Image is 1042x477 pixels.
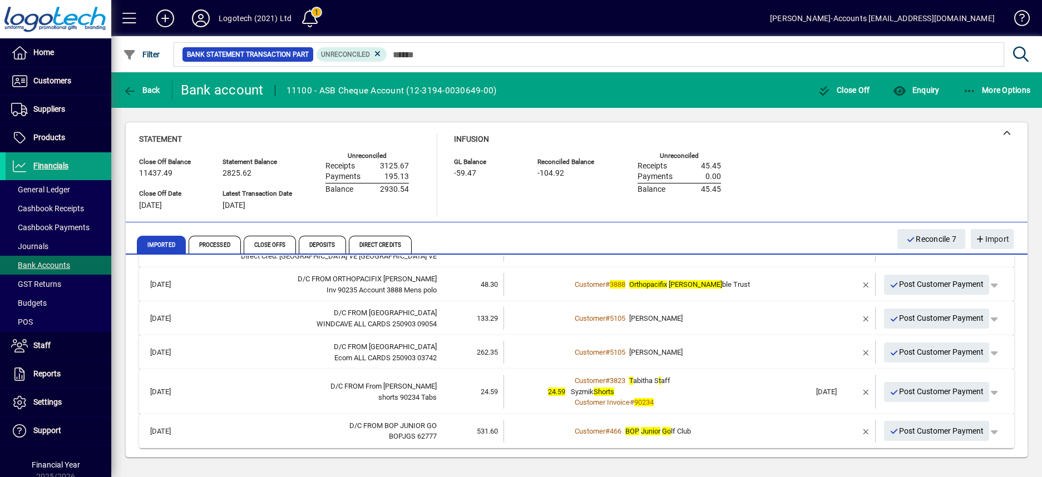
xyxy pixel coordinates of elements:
button: Back [120,80,163,100]
span: Statement Balance [223,158,292,166]
span: -104.92 [537,169,564,178]
span: Staff [33,341,51,350]
span: Syzmik [571,387,614,396]
span: 531.60 [477,427,498,435]
button: Post Customer Payment [884,275,990,295]
span: Budgets [11,299,47,307]
div: D/C FROM WINDCAVE [197,341,437,352]
button: Post Customer Payment [884,342,990,362]
span: lf Club [625,427,691,435]
a: Customer#5105 [571,346,629,358]
span: Home [33,48,54,57]
span: 262.35 [477,348,498,356]
span: Cashbook Payments [11,223,90,232]
span: 48.30 [481,280,498,289]
span: -59.47 [454,169,476,178]
mat-chip: Reconciliation Status: Unreconciled [317,47,387,62]
span: # [605,427,610,435]
a: Knowledge Base [1006,2,1028,38]
span: # [605,348,610,356]
span: Payments [325,172,360,181]
span: 11437.49 [139,169,172,178]
span: Reconciled Balance [537,158,604,166]
span: Post Customer Payment [890,275,984,294]
div: Ecom ALL CARDS 250903 03742 [197,352,437,364]
button: Post Customer Payment [884,309,990,329]
em: T [629,376,633,385]
span: GL Balance [454,158,521,166]
span: ble Trust [629,280,750,289]
span: Suppliers [33,105,65,113]
button: Remove [857,344,875,361]
span: Post Customer Payment [890,309,984,327]
button: Remove [857,276,875,294]
td: [DATE] [145,307,197,330]
span: Close Offs [244,236,296,254]
button: Import [971,229,1014,249]
span: 3823 [610,376,625,385]
a: Customer#5105 [571,312,629,324]
span: Post Customer Payment [890,422,984,440]
button: Reconcile 7 [897,229,965,249]
span: 195.13 [384,172,409,181]
div: Logotech (2021) Ltd [219,9,292,27]
span: Balance [638,185,665,194]
a: Customers [6,67,111,95]
span: 5105 [610,314,625,322]
span: Filter [123,50,160,59]
span: [PERSON_NAME] [629,348,683,356]
span: 24.59 [548,387,565,396]
span: 133.29 [477,314,498,322]
span: Latest Transaction Date [223,190,292,197]
button: Profile [183,8,219,28]
a: Staff [6,332,111,360]
span: Processed [189,236,241,254]
div: shorts 90234 Tabs [197,392,437,403]
span: Customer [575,314,605,322]
div: [DATE] [816,386,857,397]
span: Cashbook Receipts [11,204,84,213]
span: Unreconciled [321,51,370,58]
em: 3888 [610,280,625,289]
span: Post Customer Payment [890,382,984,401]
span: Balance [325,185,353,194]
label: Unreconciled [348,152,387,160]
span: # [605,280,610,289]
button: Filter [120,44,163,64]
span: [DATE] [139,201,162,210]
span: Financials [33,161,68,170]
span: Customer Invoice [575,398,630,406]
span: Enquiry [893,86,939,95]
span: Close Off [818,86,870,95]
span: Customer [575,376,605,385]
span: Reports [33,369,61,378]
div: D/C FROM ORTHOPACIFIX CHARITA [197,274,437,285]
span: 24.59 [481,387,498,396]
em: Shorts [594,387,614,396]
button: Post Customer Payment [884,421,990,441]
a: Cashbook Payments [6,218,111,237]
span: Deposits [299,236,346,254]
span: Close Off Balance [139,158,206,166]
span: General Ledger [11,185,70,194]
span: # [630,398,634,406]
label: Unreconciled [660,152,699,160]
button: Remove [857,422,875,440]
em: Junior [641,427,660,435]
button: Remove [857,383,875,401]
div: D/C FROM BOP JUNIOR GO [197,420,437,431]
span: [PERSON_NAME] [629,314,683,322]
mat-expansion-panel-header: [DATE]D/C FROM [GEOGRAPHIC_DATA]WINDCAVE ALL CARDS 250903 09054133.29Customer#5105[PERSON_NAME]Po... [139,301,1014,335]
button: Remove [857,310,875,327]
span: 2825.62 [223,169,251,178]
span: abitha S aff [629,376,670,385]
mat-expansion-panel-header: [DATE]D/C FROM ORTHOPACIFIX [PERSON_NAME]Inv 90235 Account 3888 Mens polo48.30Customer#3888Orthop... [139,267,1014,301]
a: Cashbook Receipts [6,199,111,218]
em: [PERSON_NAME] [669,280,722,289]
button: Post Customer Payment [884,382,990,402]
div: D/C FROM From MISS T J GWYNNE [197,381,437,392]
span: Receipts [638,162,667,171]
span: 5105 [610,348,625,356]
a: Settings [6,389,111,416]
em: BOP [625,427,639,435]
